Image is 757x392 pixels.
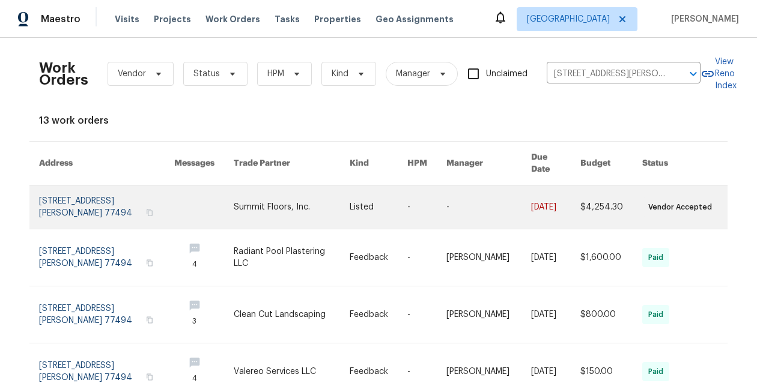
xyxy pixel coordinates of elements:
[527,13,610,25] span: [GEOGRAPHIC_DATA]
[486,68,527,80] span: Unclaimed
[437,229,522,286] td: [PERSON_NAME]
[571,142,633,185] th: Budget
[685,65,702,82] button: Open
[29,142,165,185] th: Address
[165,142,224,185] th: Messages
[144,315,155,325] button: Copy Address
[701,56,737,92] a: View Reno Index
[398,286,437,343] td: -
[340,185,398,229] td: Listed
[275,15,300,23] span: Tasks
[39,115,718,127] div: 13 work orders
[340,142,398,185] th: Kind
[375,13,454,25] span: Geo Assignments
[193,68,220,80] span: Status
[267,68,284,80] span: HPM
[437,142,522,185] th: Manager
[340,286,398,343] td: Feedback
[144,207,155,218] button: Copy Address
[224,229,339,286] td: Radiant Pool Plastering LLC
[144,372,155,382] button: Copy Address
[437,286,522,343] td: [PERSON_NAME]
[633,142,728,185] th: Status
[314,13,361,25] span: Properties
[666,13,739,25] span: [PERSON_NAME]
[396,68,430,80] span: Manager
[144,258,155,268] button: Copy Address
[437,185,522,229] td: -
[205,13,260,25] span: Work Orders
[340,229,398,286] td: Feedback
[398,185,437,229] td: -
[41,13,81,25] span: Maestro
[118,68,146,80] span: Vendor
[224,286,339,343] td: Clean Cut Landscaping
[398,142,437,185] th: HPM
[224,142,339,185] th: Trade Partner
[547,65,667,83] input: Enter in an address
[398,229,437,286] td: -
[154,13,191,25] span: Projects
[115,13,139,25] span: Visits
[521,142,571,185] th: Due Date
[224,185,339,229] td: Summit Floors, Inc.
[39,62,88,86] h2: Work Orders
[332,68,348,80] span: Kind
